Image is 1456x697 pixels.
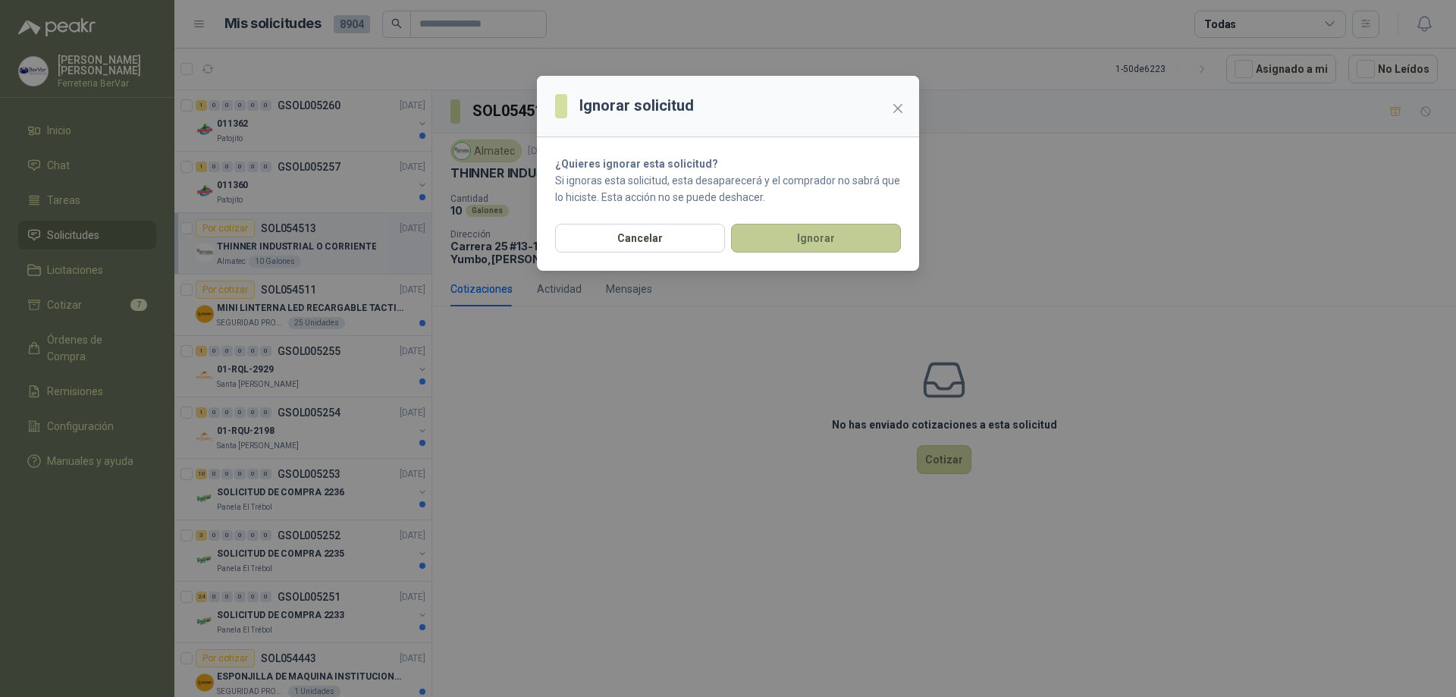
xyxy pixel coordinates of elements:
button: Ignorar [731,224,901,253]
strong: ¿Quieres ignorar esta solicitud? [555,158,718,170]
h3: Ignorar solicitud [579,94,694,118]
button: Close [886,96,910,121]
span: close [892,102,904,115]
button: Cancelar [555,224,725,253]
p: Si ignoras esta solicitud, esta desaparecerá y el comprador no sabrá que lo hiciste. Esta acción ... [555,172,901,206]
